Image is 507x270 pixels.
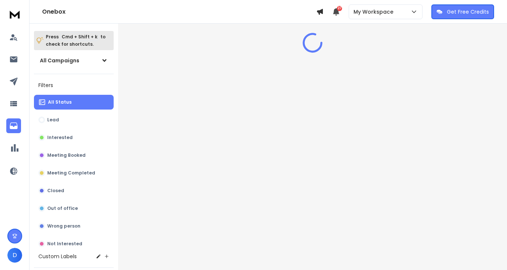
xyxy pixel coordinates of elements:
p: Press to check for shortcuts. [46,33,106,48]
button: D [7,248,22,263]
h1: Onebox [42,7,316,16]
span: Cmd + Shift + k [61,32,99,41]
p: Get Free Credits [447,8,489,15]
button: Closed [34,183,114,198]
button: Not Interested [34,236,114,251]
p: Closed [47,188,64,194]
span: 27 [337,6,342,11]
button: Meeting Booked [34,148,114,163]
p: Interested [47,135,73,141]
h3: Filters [34,80,114,90]
p: Out of office [47,205,78,211]
h3: Custom Labels [38,253,77,260]
button: Get Free Credits [431,4,494,19]
p: Meeting Completed [47,170,95,176]
p: Meeting Booked [47,152,86,158]
button: All Campaigns [34,53,114,68]
h1: All Campaigns [40,57,79,64]
p: Wrong person [47,223,80,229]
button: Out of office [34,201,114,216]
button: Meeting Completed [34,166,114,180]
img: logo [7,7,22,21]
p: Lead [47,117,59,123]
p: My Workspace [353,8,396,15]
p: All Status [48,99,72,105]
button: Interested [34,130,114,145]
button: All Status [34,95,114,110]
p: Not Interested [47,241,82,247]
button: Wrong person [34,219,114,233]
button: Lead [34,112,114,127]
